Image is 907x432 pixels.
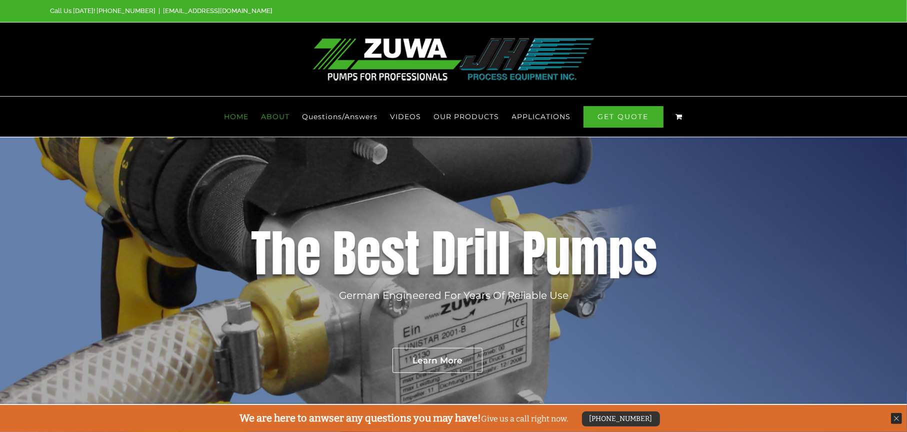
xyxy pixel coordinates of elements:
div: r [456,228,473,278]
div: D [431,228,456,278]
span: HOME [224,113,249,120]
div: [PHONE_NUMBER] [582,411,660,426]
a: Questions/Answers [302,97,378,137]
div: B [332,228,356,278]
a: View Cart [676,97,683,137]
span: Call Us [DATE]! [PHONE_NUMBER] [50,7,155,15]
span: Questions/Answers [302,113,378,120]
span: We are here to anwser any questions you may have! [240,412,481,424]
div: l [485,228,498,278]
a: ABOUT [261,97,290,137]
div: p [608,228,633,278]
rs-layer: Learn More [392,348,482,373]
div: e [356,228,381,278]
div: i [473,228,485,278]
a: OUR PRODUCTS [434,97,499,137]
div: h [271,228,296,278]
div: T [251,228,271,278]
a: VIDEOS [390,97,421,137]
span: Give us a call right now. [240,414,568,423]
nav: Main Menu [50,97,857,137]
div: t [404,228,420,278]
a: [EMAIL_ADDRESS][DOMAIN_NAME] [163,7,272,15]
a: APPLICATIONS [512,97,571,137]
span: OUR PRODUCTS [434,113,499,120]
div: s [381,228,404,278]
div: e [296,228,321,278]
img: Professional Drill Pump Pennsylvania - Drill Pump New York [312,38,595,81]
div: s [633,228,657,278]
div: l [498,228,510,278]
img: close-image [891,413,902,424]
div: P [522,228,545,278]
div: u [545,228,570,278]
span: VIDEOS [390,113,421,120]
div: m [570,228,608,278]
a: HOME [224,97,249,137]
span: APPLICATIONS [512,113,571,120]
span: GET QUOTE [583,106,663,128]
a: GET QUOTE [583,97,663,137]
rs-layer: German Engineered For Years Of Reliable Use [339,288,568,303]
span: ABOUT [261,113,290,120]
